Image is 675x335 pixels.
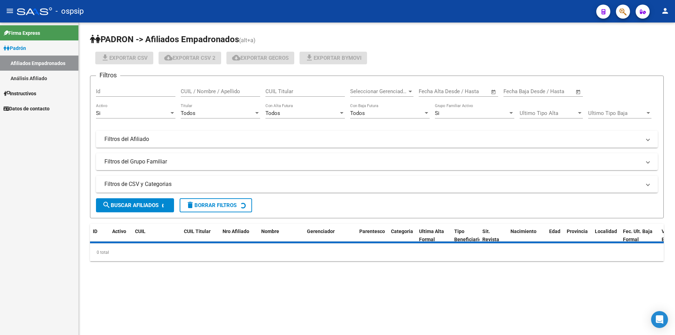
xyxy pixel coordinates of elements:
[503,88,526,95] input: Start date
[101,55,148,61] span: Exportar CSV
[109,224,132,247] datatable-header-cell: Activo
[96,70,120,80] h3: Filtros
[104,158,641,166] mat-panel-title: Filtros del Grupo Familiar
[186,202,237,208] span: Borrar Filtros
[307,228,335,234] span: Gerenciador
[546,224,564,247] datatable-header-cell: Edad
[56,4,84,19] span: - ospsip
[112,228,126,234] span: Activo
[480,224,508,247] datatable-header-cell: Sit. Revista
[96,110,101,116] span: Si
[4,44,26,52] span: Padrón
[96,198,174,212] button: Buscar Afiliados
[265,110,280,116] span: Todos
[181,110,195,116] span: Todos
[232,55,289,61] span: Exportar GECROS
[239,37,256,44] span: (alt+a)
[90,244,664,261] div: 0 total
[359,228,385,234] span: Parentesco
[95,52,153,64] button: Exportar CSV
[102,201,111,209] mat-icon: search
[419,228,444,242] span: Ultima Alta Formal
[448,88,482,95] input: End date
[96,153,658,170] mat-expansion-panel-header: Filtros del Grupo Familiar
[661,7,669,15] mat-icon: person
[574,88,583,96] button: Open calendar
[186,201,194,209] mat-icon: delete
[181,224,220,247] datatable-header-cell: CUIL Titular
[232,53,240,62] mat-icon: cloud_download
[350,110,365,116] span: Todos
[595,228,617,234] span: Localidad
[304,224,346,247] datatable-header-cell: Gerenciador
[96,131,658,148] mat-expansion-panel-header: Filtros del Afiliado
[226,52,294,64] button: Exportar GECROS
[588,110,645,116] span: Ultimo Tipo Baja
[4,29,40,37] span: Firma Express
[6,7,14,15] mat-icon: menu
[356,224,388,247] datatable-header-cell: Parentesco
[388,224,416,247] datatable-header-cell: Categoria
[533,88,567,95] input: End date
[391,228,413,234] span: Categoria
[451,224,480,247] datatable-header-cell: Tipo Beneficiario
[258,224,304,247] datatable-header-cell: Nombre
[416,224,451,247] datatable-header-cell: Ultima Alta Formal
[132,224,171,247] datatable-header-cell: CUIL
[104,180,641,188] mat-panel-title: Filtros de CSV y Categorias
[93,228,97,234] span: ID
[180,198,252,212] button: Borrar Filtros
[4,90,36,97] span: Instructivos
[305,55,361,61] span: Exportar Bymovi
[4,105,50,112] span: Datos de contacto
[261,228,279,234] span: Nombre
[564,224,592,247] datatable-header-cell: Provincia
[90,224,109,247] datatable-header-cell: ID
[510,228,536,234] span: Nacimiento
[435,110,439,116] span: Si
[350,88,407,95] span: Seleccionar Gerenciador
[508,224,546,247] datatable-header-cell: Nacimiento
[159,52,221,64] button: Exportar CSV 2
[135,228,146,234] span: CUIL
[184,228,211,234] span: CUIL Titular
[623,228,652,242] span: Fec. Ult. Baja Formal
[592,224,620,247] datatable-header-cell: Localidad
[482,228,499,242] span: Sit. Revista
[104,135,641,143] mat-panel-title: Filtros del Afiliado
[102,202,159,208] span: Buscar Afiliados
[520,110,577,116] span: Ultimo Tipo Alta
[223,228,249,234] span: Nro Afiliado
[651,311,668,328] div: Open Intercom Messenger
[620,224,659,247] datatable-header-cell: Fec. Ult. Baja Formal
[300,52,367,64] button: Exportar Bymovi
[305,53,314,62] mat-icon: file_download
[549,228,560,234] span: Edad
[419,88,442,95] input: Start date
[164,53,173,62] mat-icon: cloud_download
[567,228,588,234] span: Provincia
[101,53,109,62] mat-icon: file_download
[164,55,216,61] span: Exportar CSV 2
[220,224,258,247] datatable-header-cell: Nro Afiliado
[454,228,482,242] span: Tipo Beneficiario
[490,88,498,96] button: Open calendar
[90,34,239,44] span: PADRON -> Afiliados Empadronados
[96,176,658,193] mat-expansion-panel-header: Filtros de CSV y Categorias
